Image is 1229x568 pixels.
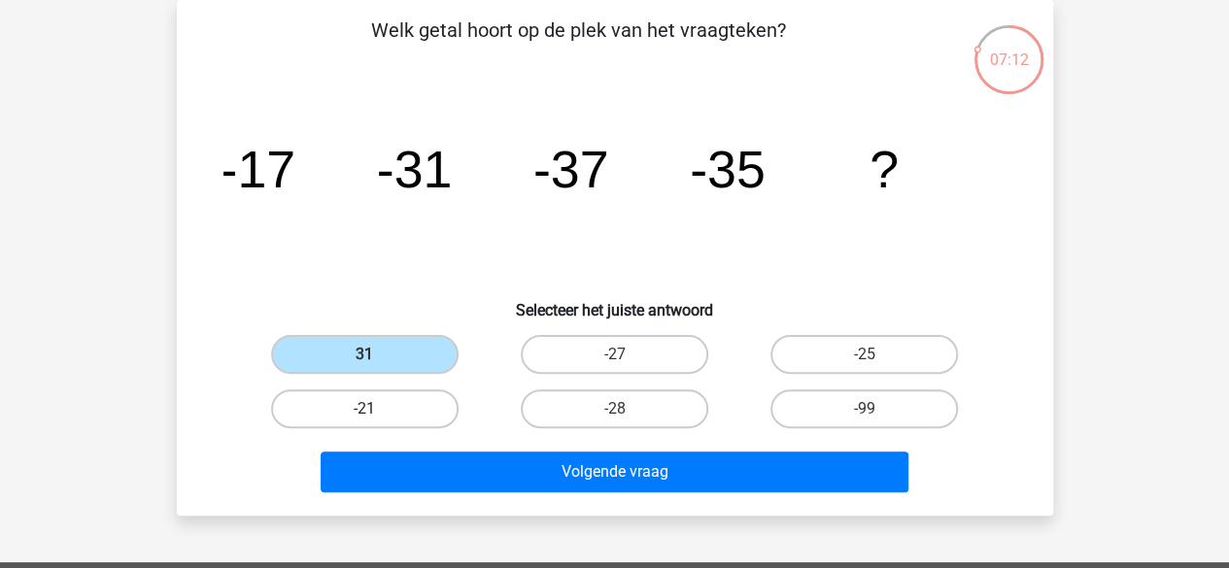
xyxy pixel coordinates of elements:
label: -21 [271,389,459,428]
label: -99 [770,389,958,428]
div: 07:12 [973,23,1045,72]
label: -25 [770,335,958,374]
label: -28 [521,389,708,428]
tspan: ? [870,140,899,198]
label: -27 [521,335,708,374]
tspan: -17 [220,140,295,198]
label: 31 [271,335,459,374]
p: Welk getal hoort op de plek van het vraagteken? [208,16,949,74]
tspan: -35 [690,140,766,198]
button: Volgende vraag [321,451,908,492]
h6: Selecteer het juiste antwoord [208,285,1022,319]
tspan: -31 [376,140,452,198]
tspan: -37 [532,140,608,198]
